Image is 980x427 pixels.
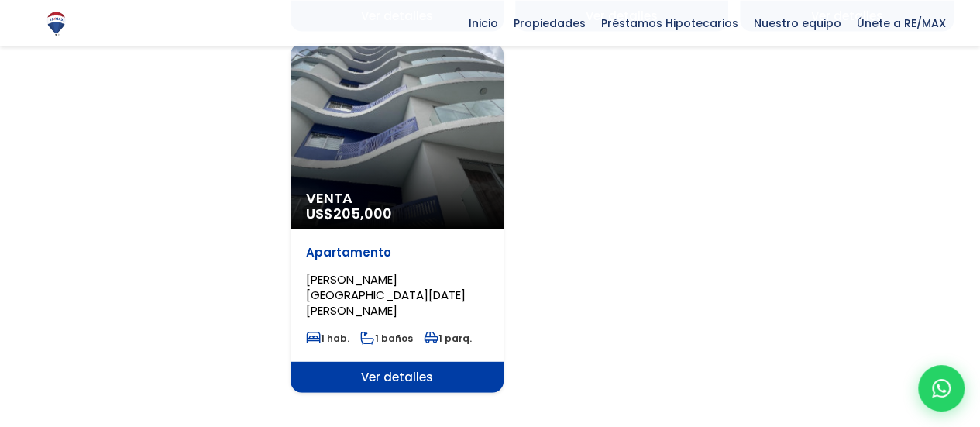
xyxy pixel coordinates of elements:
[746,12,849,35] span: Nuestro equipo
[306,245,488,260] p: Apartamento
[306,204,392,223] span: US$
[849,12,954,35] span: Únete a RE/MAX
[291,362,504,393] span: Ver detalles
[43,10,70,37] img: Logo de REMAX
[291,43,504,393] a: Venta US$205,000 Apartamento [PERSON_NAME][GEOGRAPHIC_DATA][DATE][PERSON_NAME] 1 hab. 1 baños 1 p...
[424,332,472,345] span: 1 parq.
[306,332,349,345] span: 1 hab.
[333,204,392,223] span: 205,000
[306,271,466,319] span: [PERSON_NAME][GEOGRAPHIC_DATA][DATE][PERSON_NAME]
[593,12,746,35] span: Préstamos Hipotecarios
[461,12,506,35] span: Inicio
[506,12,593,35] span: Propiedades
[306,191,488,206] span: Venta
[360,332,413,345] span: 1 baños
